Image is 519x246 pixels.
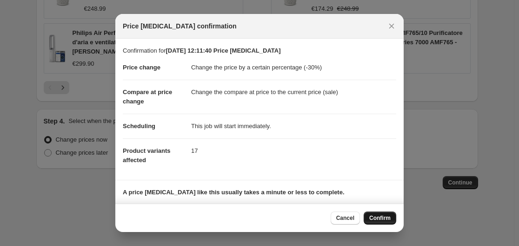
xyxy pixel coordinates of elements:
span: Product variants affected [123,147,171,164]
p: Confirmation for [123,46,396,55]
span: Cancel [336,214,354,222]
span: Price change [123,64,160,71]
dd: Change the compare at price to the current price (sale) [191,80,396,104]
b: [DATE] 12:11:40 Price [MEDICAL_DATA] [166,47,280,54]
dd: 17 [191,138,396,163]
span: Price [MEDICAL_DATA] confirmation [123,21,237,31]
button: Cancel [331,212,360,225]
b: A price [MEDICAL_DATA] like this usually takes a minute or less to complete. [123,189,345,196]
span: Confirm [369,214,391,222]
span: Scheduling [123,123,155,130]
button: Close [385,20,398,33]
dd: Change the price by a certain percentage (-30%) [191,55,396,80]
button: Confirm [364,212,396,225]
dd: This job will start immediately. [191,114,396,138]
span: Compare at price change [123,89,172,105]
